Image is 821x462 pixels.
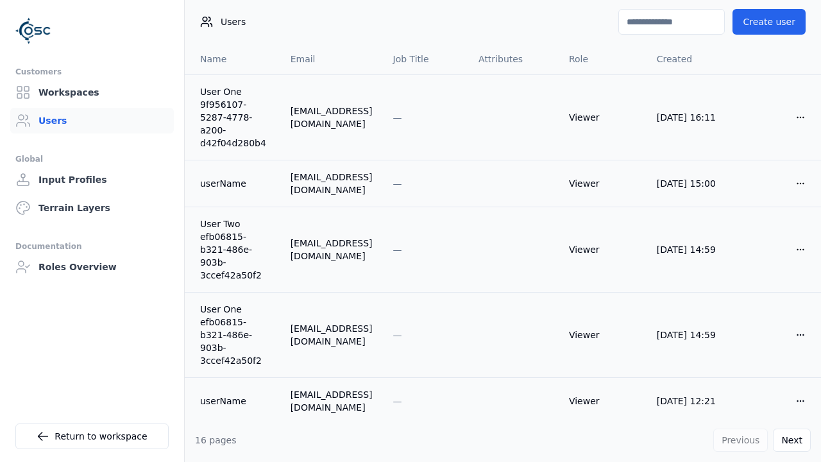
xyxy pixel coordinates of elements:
[15,64,169,80] div: Customers
[200,85,270,150] a: User One 9f956107-5287-4778-a200-d42f04d280b4
[569,111,636,124] div: Viewer
[10,195,174,221] a: Terrain Layers
[291,322,373,348] div: [EMAIL_ADDRESS][DOMAIN_NAME]
[393,178,402,189] span: —
[15,13,51,49] img: Logo
[393,330,402,340] span: —
[657,111,725,124] div: [DATE] 16:11
[200,218,270,282] a: User Two efb06815-b321-486e-903b-3ccef42a50f2
[732,9,806,35] button: Create user
[569,243,636,256] div: Viewer
[221,15,246,28] span: Users
[559,44,647,74] th: Role
[569,395,636,407] div: Viewer
[291,171,373,196] div: [EMAIL_ADDRESS][DOMAIN_NAME]
[657,243,725,256] div: [DATE] 14:59
[185,44,280,74] th: Name
[657,395,725,407] div: [DATE] 12:21
[291,105,373,130] div: [EMAIL_ADDRESS][DOMAIN_NAME]
[657,329,725,341] div: [DATE] 14:59
[15,151,169,167] div: Global
[773,429,811,452] button: Next
[195,435,237,445] span: 16 pages
[200,303,270,367] a: User One efb06815-b321-486e-903b-3ccef42a50f2
[15,239,169,254] div: Documentation
[10,108,174,133] a: Users
[10,80,174,105] a: Workspaces
[291,237,373,262] div: [EMAIL_ADDRESS][DOMAIN_NAME]
[468,44,559,74] th: Attributes
[291,388,373,414] div: [EMAIL_ADDRESS][DOMAIN_NAME]
[200,395,270,407] a: userName
[393,396,402,406] span: —
[15,424,169,449] a: Return to workspace
[569,329,636,341] div: Viewer
[393,244,402,255] span: —
[647,44,735,74] th: Created
[200,177,270,190] a: userName
[10,254,174,280] a: Roles Overview
[393,112,402,123] span: —
[657,177,725,190] div: [DATE] 15:00
[569,177,636,190] div: Viewer
[383,44,469,74] th: Job Title
[280,44,383,74] th: Email
[10,167,174,193] a: Input Profiles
